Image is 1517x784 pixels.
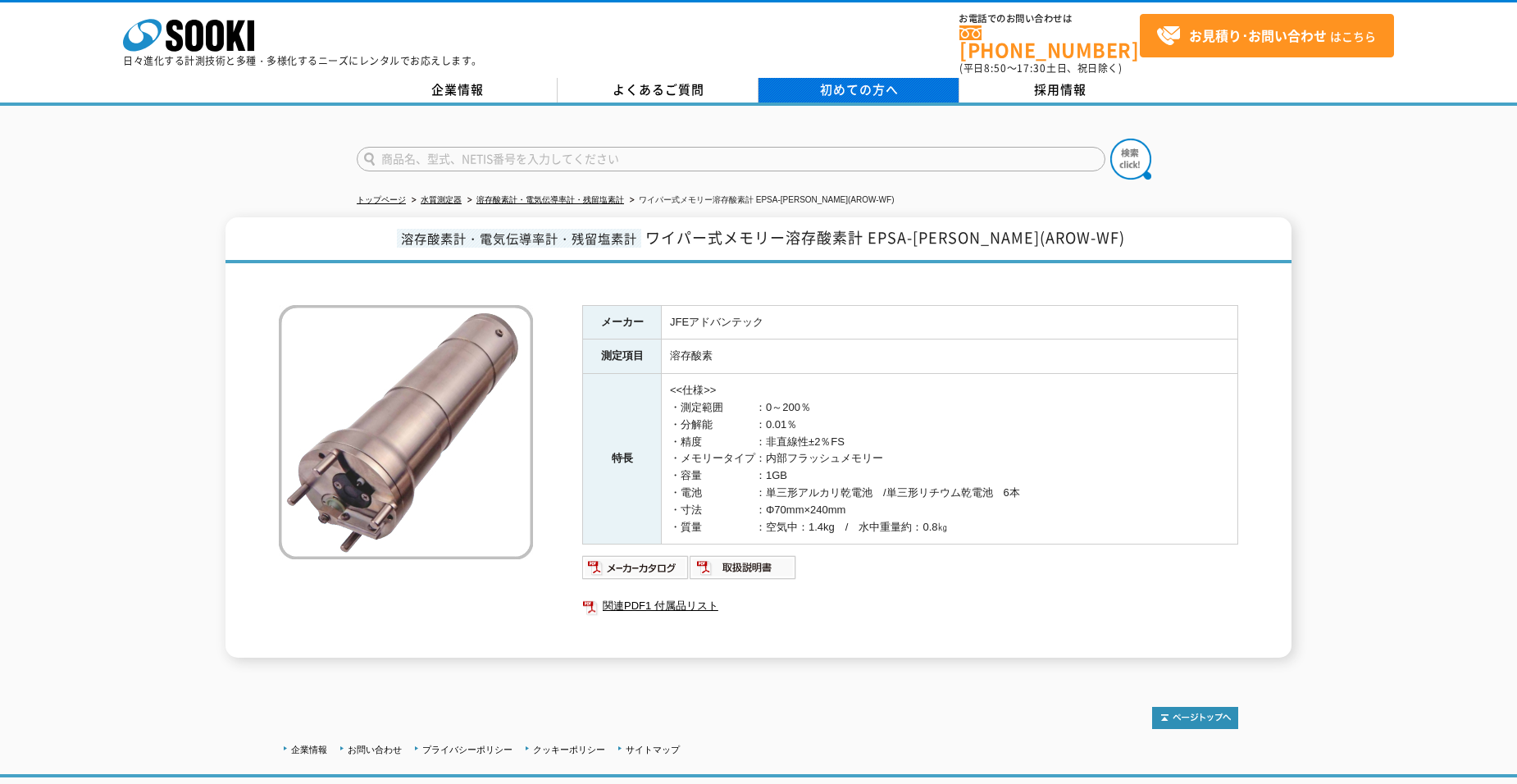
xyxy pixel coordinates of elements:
li: ワイパー式メモリー溶存酸素計 EPSA-[PERSON_NAME](AROW-WF) [626,192,895,209]
th: 測定項目 [583,340,662,374]
th: 特長 [583,374,662,545]
span: 17:30 [1017,61,1046,75]
td: <<仕様>> ・測定範囲 ：0～200％ ・分解能 ：0.01％ ・精度 ：非直線性±2％FS ・メモリータイプ：内部フラッシュメモリー ・容量 ：1GB ・電池 ：単三形アルカリ乾電池 /単三... [662,374,1238,545]
a: プライバシーポリシー [422,745,512,754]
td: JFEアドバンテック [662,305,1238,340]
span: (平日 ～ 土日、祝日除く) [959,61,1122,75]
span: はこちら [1156,24,1376,48]
strong: お見積り･お問い合わせ [1189,25,1327,45]
a: サイトマップ [626,745,680,754]
a: 溶存酸素計・電気伝導率計・残留塩素計 [476,195,624,204]
span: 8:50 [984,61,1007,75]
a: 企業情報 [357,78,558,103]
img: ワイパー式メモリー溶存酸素計 EPSA-RINKO(AROW-WF) [279,305,533,559]
img: トップページへ [1152,707,1238,729]
a: メーカーカタログ [582,566,690,578]
a: [PHONE_NUMBER] [959,25,1140,59]
a: クッキーポリシー [533,745,605,754]
span: お電話でのお問い合わせは [959,14,1140,24]
input: 商品名、型式、NETIS番号を入力してください [357,147,1105,171]
a: 関連PDF1 付属品リスト [582,595,1238,617]
a: 水質測定器 [421,195,462,204]
a: トップページ [357,195,406,204]
span: ワイパー式メモリー溶存酸素計 EPSA-[PERSON_NAME](AROW-WF) [645,226,1125,248]
td: 溶存酸素 [662,340,1238,374]
a: お問い合わせ [348,745,402,754]
img: 取扱説明書 [690,554,797,581]
a: 取扱説明書 [690,566,797,578]
img: btn_search.png [1110,139,1151,180]
a: よくあるご質問 [558,78,758,103]
a: 採用情報 [959,78,1160,103]
a: お見積り･お問い合わせはこちら [1140,14,1394,57]
p: 日々進化する計測技術と多種・多様化するニーズにレンタルでお応えします。 [123,56,482,66]
span: 初めての方へ [820,80,899,98]
a: 初めての方へ [758,78,959,103]
span: 溶存酸素計・電気伝導率計・残留塩素計 [397,229,641,248]
a: 企業情報 [291,745,327,754]
img: メーカーカタログ [582,554,690,581]
th: メーカー [583,305,662,340]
